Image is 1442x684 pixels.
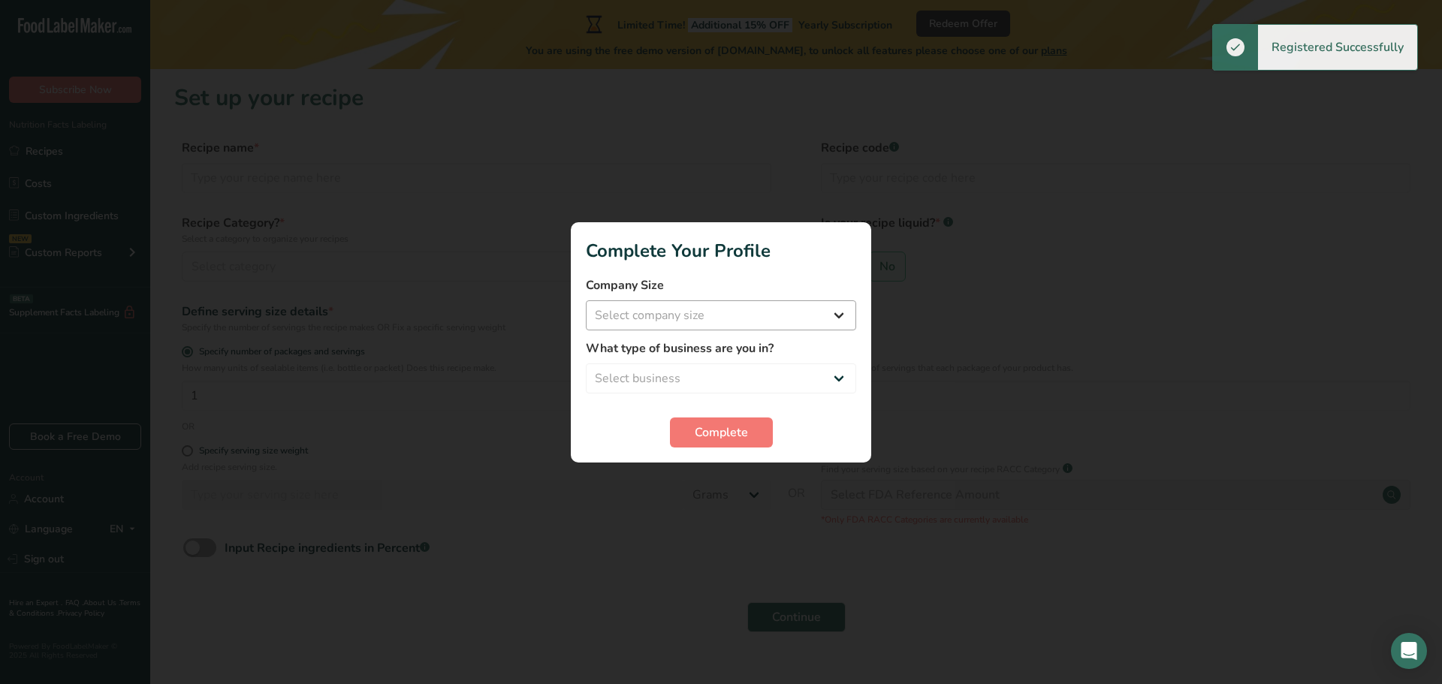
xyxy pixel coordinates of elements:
span: Complete [695,423,748,441]
label: What type of business are you in? [586,339,856,357]
div: Registered Successfully [1258,25,1417,70]
label: Company Size [586,276,856,294]
h1: Complete Your Profile [586,237,856,264]
button: Complete [670,417,773,447]
div: Open Intercom Messenger [1391,633,1427,669]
